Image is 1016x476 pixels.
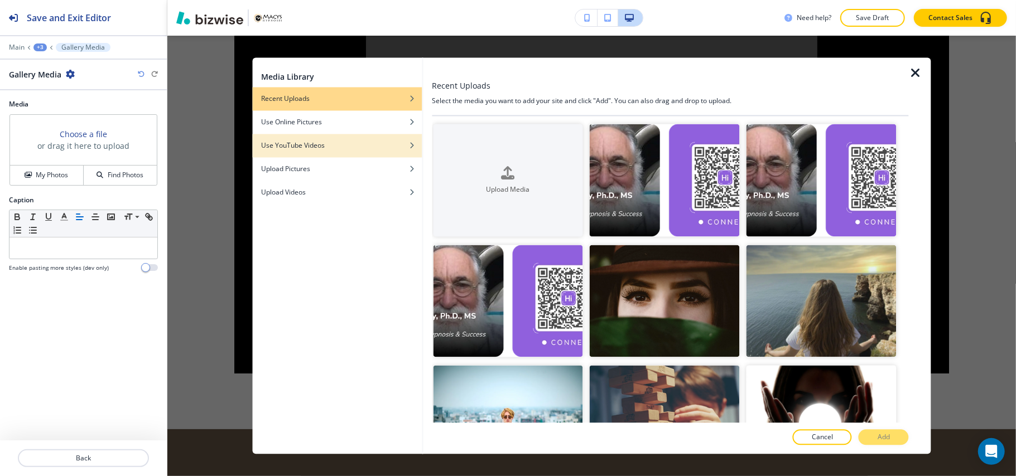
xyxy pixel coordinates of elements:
p: Gallery Media [61,43,105,51]
button: Main [9,43,25,51]
h4: Upload Videos [261,188,306,198]
button: Choose a file [60,128,107,140]
h2: Gallery Media [9,69,61,80]
h4: Enable pasting more styles (dev only) [9,264,109,272]
h4: Find Photos [108,170,143,180]
h4: Select the media you want to add your site and click "Add". You can also drag and drop to upload. [432,96,909,106]
h4: My Photos [36,170,68,180]
h2: Caption [9,195,34,205]
p: Cancel [812,433,833,443]
button: Gallery Media [56,43,110,52]
img: Bizwise Logo [176,11,243,25]
h2: Save and Exit Editor [27,11,111,25]
button: Cancel [793,430,852,445]
button: Use Online Pictures [252,111,422,134]
div: Choose a fileor drag it here to uploadMy PhotosFind Photos [9,114,158,186]
h4: Upload Pictures [261,164,310,174]
div: Open Intercom Messenger [978,438,1005,465]
h3: Recent Uploads [432,80,490,92]
p: Save Draft [855,13,890,23]
button: Find Photos [84,166,157,185]
button: Save Draft [840,9,905,27]
button: Contact Sales [914,9,1007,27]
h4: Recent Uploads [261,94,310,104]
button: My Photos [10,166,84,185]
img: Your Logo [253,12,283,23]
h3: or drag it here to upload [37,140,129,152]
h4: Use YouTube Videos [261,141,325,151]
h2: Media [9,99,158,109]
button: Use YouTube Videos [252,134,422,158]
button: Upload Media [433,124,583,237]
p: Contact Sales [928,13,972,23]
h4: Use Online Pictures [261,118,322,128]
h4: Upload Media [433,184,583,195]
button: Recent Uploads [252,88,422,111]
button: Back [18,449,149,467]
p: Back [19,453,148,463]
h2: Media Library [261,71,314,83]
button: Upload Videos [252,181,422,205]
h3: Need help? [797,13,831,23]
button: Upload Pictures [252,158,422,181]
button: +3 [33,43,47,51]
